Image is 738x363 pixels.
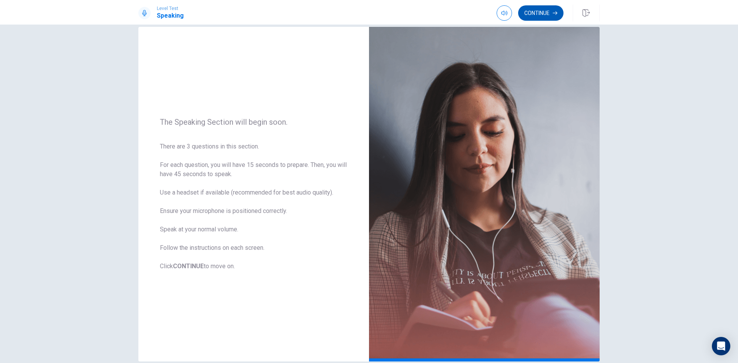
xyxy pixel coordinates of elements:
[712,337,730,355] div: Open Intercom Messenger
[157,6,184,11] span: Level Test
[518,5,563,21] button: Continue
[369,27,600,361] img: speaking intro
[160,117,347,127] span: The Speaking Section will begin soon.
[157,11,184,20] h1: Speaking
[160,142,347,271] span: There are 3 questions in this section. For each question, you will have 15 seconds to prepare. Th...
[173,262,204,270] b: CONTINUE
